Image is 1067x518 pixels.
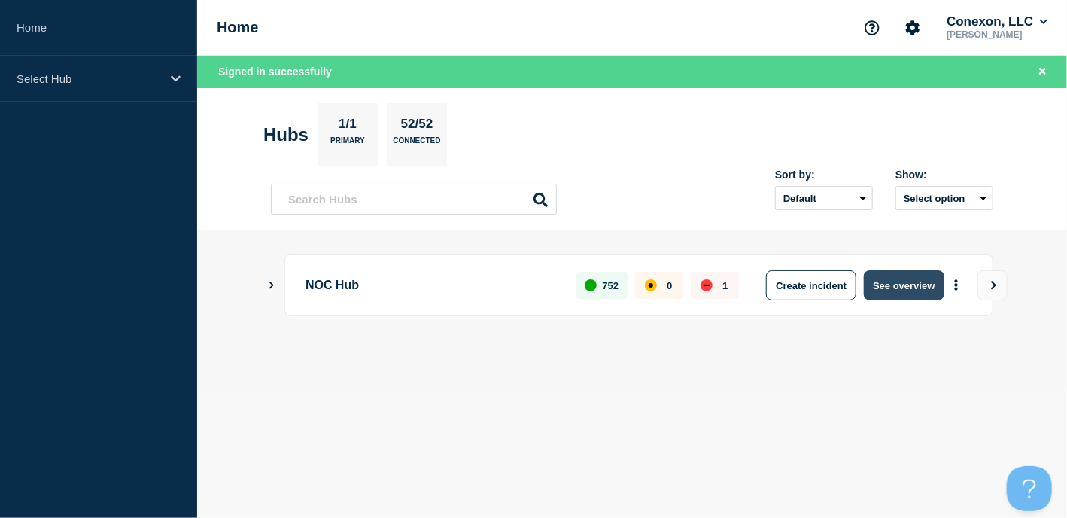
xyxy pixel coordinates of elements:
[271,184,557,215] input: Search Hubs
[722,280,728,291] p: 1
[585,279,597,291] div: up
[333,117,363,136] p: 1/1
[17,72,161,85] p: Select Hub
[775,186,873,210] select: Sort by
[766,270,856,300] button: Create incident
[263,124,309,145] h2: Hubs
[944,29,1050,40] p: [PERSON_NAME]
[395,117,439,136] p: 52/52
[895,186,993,210] button: Select option
[268,280,275,291] button: Show Connected Hubs
[217,19,259,36] h1: Home
[897,12,929,44] button: Account settings
[306,270,559,300] p: NOC Hub
[864,270,944,300] button: See overview
[1007,466,1052,511] iframe: Help Scout Beacon - Open
[218,66,332,78] span: Signed in successfully
[775,169,873,181] div: Sort by:
[1033,63,1052,81] button: Close banner
[393,136,440,152] p: Connected
[645,279,657,291] div: affected
[895,169,993,181] div: Show:
[667,280,672,291] p: 0
[977,270,1008,300] button: View
[603,280,619,291] p: 752
[944,14,1050,29] button: Conexon, LLC
[947,272,966,300] button: More actions
[330,136,365,152] p: Primary
[701,279,713,291] div: down
[856,12,888,44] button: Support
